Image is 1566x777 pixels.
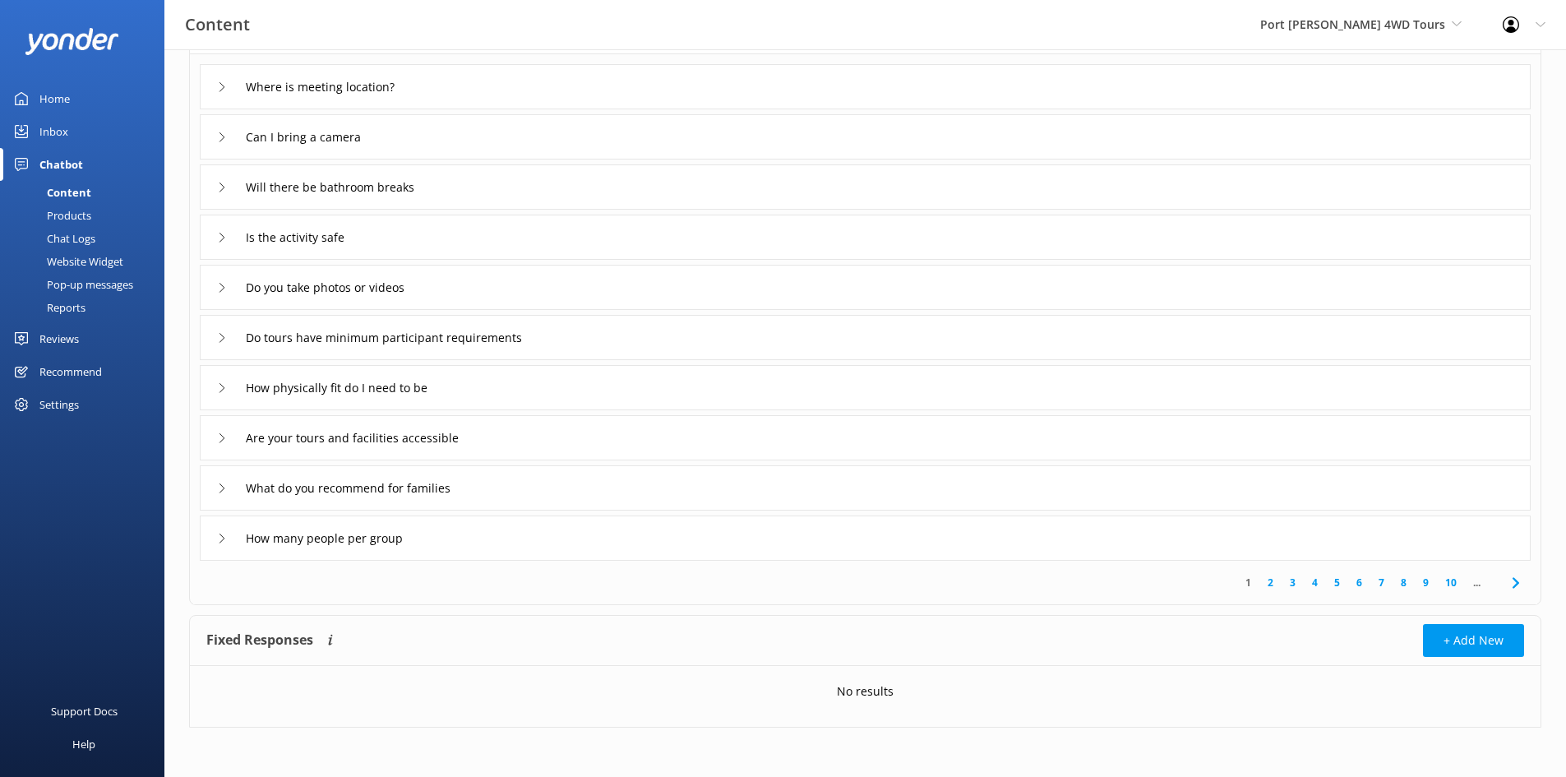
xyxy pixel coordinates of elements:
[1348,575,1370,590] a: 6
[1415,575,1437,590] a: 9
[10,181,164,204] a: Content
[1282,575,1304,590] a: 3
[51,695,118,728] div: Support Docs
[1393,575,1415,590] a: 8
[39,322,79,355] div: Reviews
[1437,575,1465,590] a: 10
[1259,575,1282,590] a: 2
[10,250,164,273] a: Website Widget
[25,28,119,55] img: yonder-white-logo.png
[10,273,133,296] div: Pop-up messages
[1260,16,1445,32] span: Port [PERSON_NAME] 4WD Tours
[1326,575,1348,590] a: 5
[206,624,313,657] h4: Fixed Responses
[10,204,164,227] a: Products
[1304,575,1326,590] a: 4
[837,682,894,701] p: No results
[10,204,91,227] div: Products
[1370,575,1393,590] a: 7
[1237,575,1259,590] a: 1
[185,12,250,38] h3: Content
[10,273,164,296] a: Pop-up messages
[39,148,83,181] div: Chatbot
[39,82,70,115] div: Home
[39,355,102,388] div: Recommend
[10,227,164,250] a: Chat Logs
[10,296,85,319] div: Reports
[1465,575,1489,590] span: ...
[39,388,79,421] div: Settings
[1423,624,1524,657] button: + Add New
[10,296,164,319] a: Reports
[39,115,68,148] div: Inbox
[10,250,123,273] div: Website Widget
[10,227,95,250] div: Chat Logs
[10,181,91,204] div: Content
[72,728,95,761] div: Help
